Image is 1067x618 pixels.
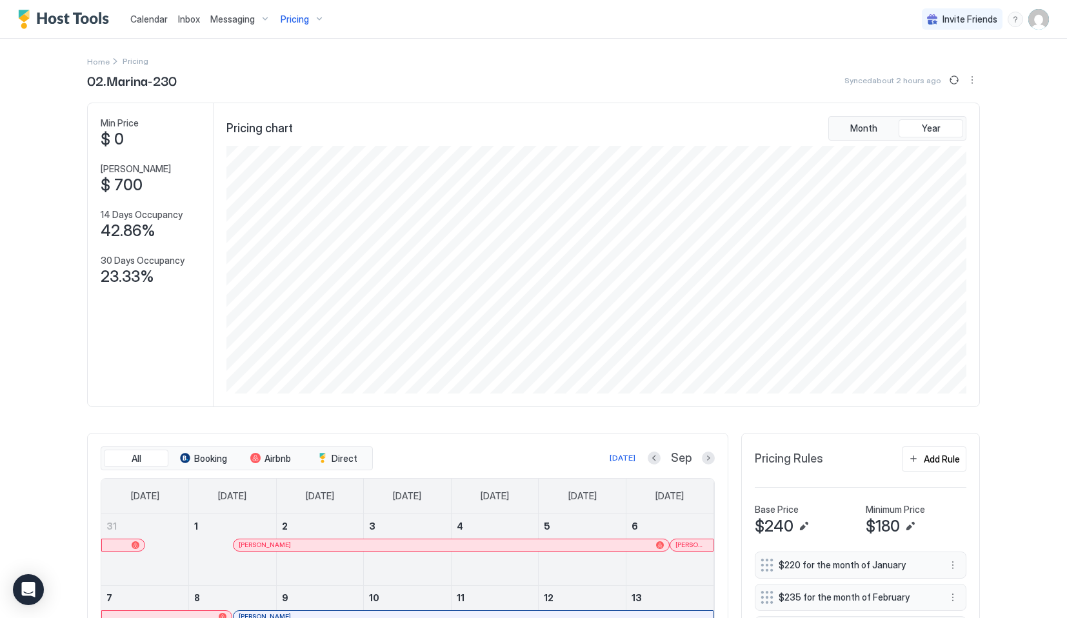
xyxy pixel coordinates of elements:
[899,119,963,137] button: Year
[293,479,347,513] a: Tuesday
[626,514,713,538] a: September 6, 2025
[178,12,200,26] a: Inbox
[779,592,932,603] span: $235 for the month of February
[702,452,715,464] button: Next month
[87,54,110,68] div: Breadcrumb
[632,592,642,603] span: 13
[277,514,364,538] a: September 2, 2025
[18,10,115,29] a: Host Tools Logo
[779,559,932,571] span: $220 for the month of January
[866,517,900,536] span: $180
[131,490,159,502] span: [DATE]
[364,514,452,586] td: September 3, 2025
[123,56,148,66] span: Breadcrumb
[189,514,276,538] a: September 1, 2025
[942,14,997,25] span: Invite Friends
[832,119,896,137] button: Month
[194,592,200,603] span: 8
[902,446,966,472] button: Add Rule
[218,490,246,502] span: [DATE]
[539,514,626,586] td: September 5, 2025
[189,514,277,586] td: September 1, 2025
[393,490,421,502] span: [DATE]
[369,521,375,532] span: 3
[13,574,44,605] div: Open Intercom Messenger
[282,521,288,532] span: 2
[539,586,626,610] a: September 12, 2025
[945,557,961,573] div: menu
[226,121,293,136] span: Pricing chart
[101,446,373,471] div: tab-group
[106,592,112,603] span: 7
[380,479,434,513] a: Wednesday
[101,221,155,241] span: 42.86%
[844,75,941,85] span: Synced about 2 hours ago
[481,490,509,502] span: [DATE]
[632,521,638,532] span: 6
[643,479,697,513] a: Saturday
[755,504,799,515] span: Base Price
[101,175,143,195] span: $ 700
[87,57,110,66] span: Home
[964,72,980,88] div: menu
[210,14,255,25] span: Messaging
[130,12,168,26] a: Calendar
[306,490,334,502] span: [DATE]
[104,450,168,468] button: All
[194,521,198,532] span: 1
[648,452,661,464] button: Previous month
[626,514,713,586] td: September 6, 2025
[282,592,288,603] span: 9
[178,14,200,25] span: Inbox
[364,514,451,538] a: September 3, 2025
[452,586,539,610] a: September 11, 2025
[277,586,364,610] a: September 9, 2025
[101,130,124,149] span: $ 0
[369,592,379,603] span: 10
[946,72,962,88] button: Sync prices
[101,514,188,538] a: August 31, 2025
[452,514,539,538] a: September 4, 2025
[945,590,961,605] div: menu
[945,557,961,573] button: More options
[171,450,235,468] button: Booking
[101,267,154,286] span: 23.33%
[87,70,177,90] span: 02.Marina-230
[828,116,966,141] div: tab-group
[671,451,692,466] span: Sep
[544,592,553,603] span: 12
[608,450,637,466] button: [DATE]
[132,453,141,464] span: All
[130,14,168,25] span: Calendar
[1008,12,1023,27] div: menu
[1028,9,1049,30] div: User profile
[945,590,961,605] button: More options
[755,517,793,536] span: $240
[544,521,550,532] span: 5
[364,586,451,610] a: September 10, 2025
[675,541,708,549] span: [PERSON_NAME]
[238,450,303,468] button: Airbnb
[101,514,189,586] td: August 31, 2025
[101,255,184,266] span: 30 Days Occupancy
[205,479,259,513] a: Monday
[239,541,664,549] div: [PERSON_NAME]
[755,452,823,466] span: Pricing Rules
[924,452,960,466] div: Add Rule
[276,514,364,586] td: September 2, 2025
[468,479,522,513] a: Thursday
[281,14,309,25] span: Pricing
[106,521,117,532] span: 31
[902,519,918,534] button: Edit
[451,514,539,586] td: September 4, 2025
[101,163,171,175] span: [PERSON_NAME]
[118,479,172,513] a: Sunday
[189,586,276,610] a: September 8, 2025
[194,453,227,464] span: Booking
[264,453,291,464] span: Airbnb
[922,123,941,134] span: Year
[850,123,877,134] span: Month
[568,490,597,502] span: [DATE]
[555,479,610,513] a: Friday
